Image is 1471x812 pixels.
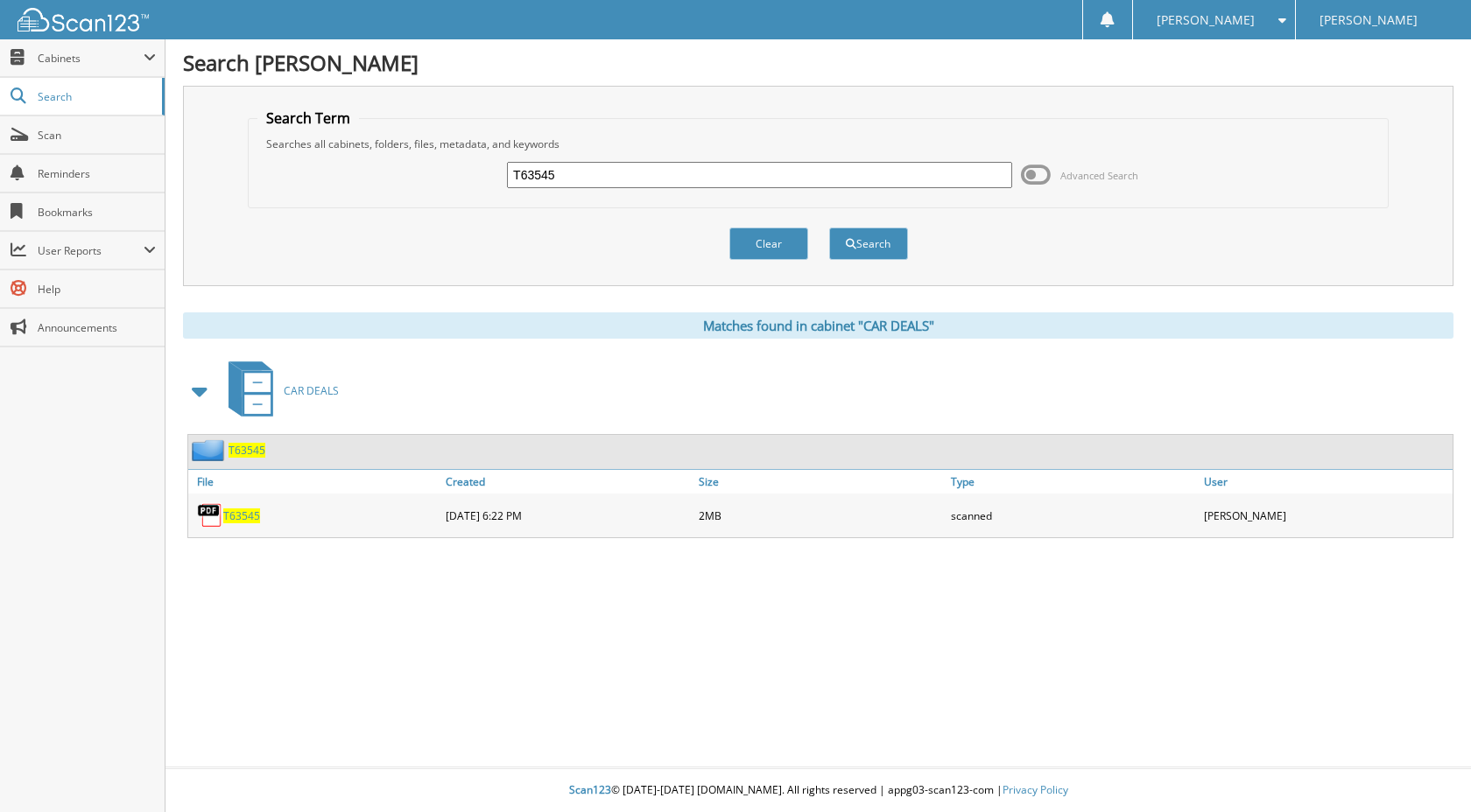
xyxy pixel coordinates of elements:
span: Advanced Search [1060,169,1138,182]
a: Type [947,470,1200,493]
div: [PERSON_NAME] [1200,498,1453,533]
a: Created [441,470,694,493]
div: scanned [947,498,1200,533]
img: scan123-logo-white.svg [18,8,149,31]
a: Size [694,470,947,493]
button: Search [829,227,908,260]
div: [DATE] 6:22 PM [441,498,694,533]
a: Privacy Policy [1003,782,1068,797]
span: Scan123 [569,782,611,797]
button: Clear [729,227,808,260]
a: T63545 [223,508,260,523]
a: File [188,470,441,493]
span: Search [38,89,153,104]
a: T63545 [229,443,265,458]
div: © [DATE]-[DATE] [DOMAIN_NAME]. All rights reserved | appg03-scan123-com | [165,769,1471,812]
span: Scan [38,128,156,143]
a: CAR DEALS [218,356,339,425]
a: User [1200,470,1453,493]
div: Matches found in cabinet "CAR DEALS" [183,312,1453,339]
span: Announcements [38,320,156,335]
span: CAR DEALS [284,383,339,398]
iframe: Chat Widget [1383,728,1471,812]
div: 2MB [694,498,947,533]
span: [PERSON_NAME] [1157,15,1255,25]
legend: Search Term [257,108,359,128]
span: Help [38,282,156,297]
span: Bookmarks [38,205,156,220]
span: Cabinets [38,51,144,66]
img: folder2.png [192,439,229,461]
span: Reminders [38,166,156,181]
span: User Reports [38,243,144,258]
span: [PERSON_NAME] [1320,15,1418,25]
div: Searches all cabinets, folders, files, metadata, and keywords [257,136,1380,151]
h1: Search [PERSON_NAME] [183,48,1453,77]
img: PDF.png [197,502,223,528]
